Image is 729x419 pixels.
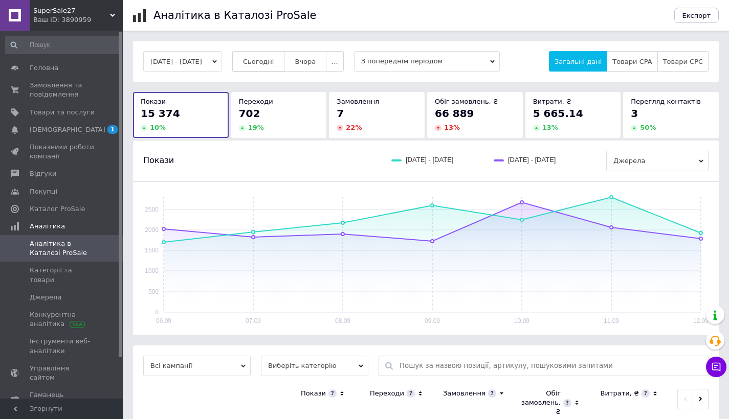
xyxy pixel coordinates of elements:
[600,389,639,398] div: Витрати, ₴
[549,51,607,72] button: Загальні дані
[155,309,159,316] text: 0
[261,356,368,376] span: Виберіть категорію
[295,58,316,65] span: Вчора
[30,390,95,409] span: Гаманець компанії
[693,317,709,324] text: 12.09
[150,124,166,131] span: 10 %
[5,36,121,54] input: Пошук
[435,107,474,120] span: 66 889
[533,98,572,105] span: Витрати, ₴
[326,51,343,72] button: ...
[346,124,362,131] span: 22 %
[631,107,638,120] span: 3
[30,337,95,355] span: Інструменти веб-аналітики
[337,98,379,105] span: Замовлення
[674,8,719,23] button: Експорт
[232,51,285,72] button: Сьогодні
[143,356,251,376] span: Всі кампанії
[663,58,703,65] span: Товари CPC
[640,124,656,131] span: 50 %
[284,51,326,72] button: Вчора
[148,288,159,295] text: 500
[30,266,95,284] span: Категорії та товари
[141,107,180,120] span: 15 374
[370,389,404,398] div: Переходи
[145,247,159,254] text: 1500
[30,222,65,231] span: Аналітика
[33,6,110,15] span: SuperSale27
[337,107,344,120] span: 7
[604,317,619,324] text: 11.09
[145,206,159,213] text: 2500
[30,204,85,214] span: Каталог ProSale
[30,63,58,73] span: Головна
[107,125,118,134] span: 1
[239,107,260,120] span: 702
[30,310,95,329] span: Конкурентна аналітика
[435,98,498,105] span: Обіг замовлень, ₴
[30,239,95,258] span: Аналітика в Каталозі ProSale
[153,9,316,21] h1: Аналітика в Каталозі ProSale
[30,364,95,382] span: Управління сайтом
[30,143,95,161] span: Показники роботи компанії
[354,51,500,72] span: З попереднім періодом
[246,317,261,324] text: 07.09
[444,124,460,131] span: 13 %
[335,317,350,324] text: 08.09
[30,108,95,117] span: Товари та послуги
[145,226,159,234] text: 2000
[156,317,171,324] text: 06.09
[141,98,166,105] span: Покази
[243,58,274,65] span: Сьогодні
[30,169,56,178] span: Відгуки
[682,12,711,19] span: Експорт
[143,155,174,166] span: Покази
[400,356,703,376] input: Пошук за назвою позиції, артикулу, пошуковими запитами
[30,187,57,196] span: Покупці
[514,317,529,324] text: 10.09
[33,15,123,25] div: Ваш ID: 3890959
[145,267,159,274] text: 1000
[30,81,95,99] span: Замовлення та повідомлення
[301,389,326,398] div: Покази
[706,357,726,377] button: Чат з покупцем
[425,317,440,324] text: 09.09
[332,58,338,65] span: ...
[248,124,264,131] span: 19 %
[555,58,602,65] span: Загальні дані
[30,125,105,134] span: [DEMOGRAPHIC_DATA]
[30,293,61,302] span: Джерела
[612,58,652,65] span: Товари CPA
[533,107,583,120] span: 5 665.14
[607,51,657,72] button: Товари CPA
[657,51,709,72] button: Товари CPC
[521,389,561,417] div: Обіг замовлень, ₴
[606,151,709,171] span: Джерела
[443,389,485,398] div: Замовлення
[143,51,222,72] button: [DATE] - [DATE]
[239,98,273,105] span: Переходи
[542,124,558,131] span: 13 %
[631,98,701,105] span: Перегляд контактів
